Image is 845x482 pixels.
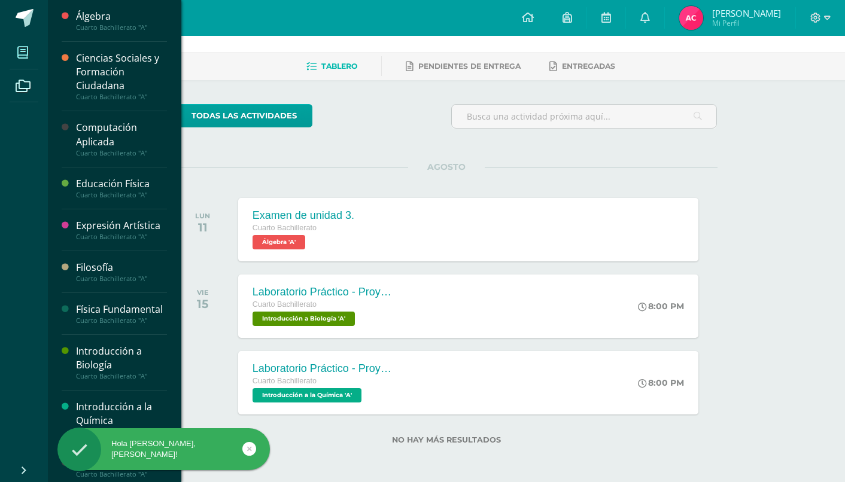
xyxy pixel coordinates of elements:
a: todas las Actividades [176,104,312,127]
div: 8:00 PM [638,377,684,388]
a: Computación AplicadaCuarto Bachillerato "A" [76,121,167,157]
span: Tablero [321,62,357,71]
a: Introducción a BiologíaCuarto Bachillerato "A" [76,344,167,380]
div: Cuarto Bachillerato "A" [76,149,167,157]
a: FilosofíaCuarto Bachillerato "A" [76,261,167,283]
label: No hay más resultados [176,435,718,444]
span: AGOSTO [408,161,485,172]
input: Busca una actividad próxima aquí... [452,105,717,128]
div: VIE [197,288,209,297]
div: LUN [195,212,210,220]
div: Cuarto Bachillerato "A" [76,274,167,283]
div: Cuarto Bachillerato "A" [76,316,167,325]
a: Expresión ArtísticaCuarto Bachillerato "A" [76,219,167,241]
div: Cuarto Bachillerato "A" [76,23,167,32]
div: Laboratorio Práctico - Proyecto de Unidad [253,286,396,298]
a: Tablero [306,57,357,76]
a: ÁlgebraCuarto Bachillerato "A" [76,10,167,32]
div: Educación Física [76,177,167,191]
div: Cuarto Bachillerato "A" [76,191,167,199]
div: Hola [PERSON_NAME], [PERSON_NAME]! [57,438,270,460]
div: Expresión Artística [76,219,167,233]
img: 05e7be37fc702fdb72207eb13925c089.png [679,6,703,30]
div: Cuarto Bachillerato "A" [76,233,167,241]
span: Cuarto Bachillerato [253,300,317,309]
a: Pendientes de entrega [406,57,521,76]
span: Cuarto Bachillerato [253,224,317,232]
a: Introducción a la QuímicaCuarto Bachillerato "A" [76,400,167,436]
div: 8:00 PM [638,301,684,312]
div: Introducción a la Química [76,400,167,428]
a: Entregadas [549,57,615,76]
div: Álgebra [76,10,167,23]
div: Computación Aplicada [76,121,167,148]
div: Cuarto Bachillerato "A" [76,93,167,101]
span: Álgebra 'A' [253,235,305,249]
a: Educación FísicaCuarto Bachillerato "A" [76,177,167,199]
div: 15 [197,297,209,311]
span: Cuarto Bachillerato [253,377,317,385]
div: 11 [195,220,210,234]
a: Ciencias Sociales y Formación CiudadanaCuarto Bachillerato "A" [76,51,167,101]
div: Laboratorio Práctico - Proyecto de Unidad [253,362,396,375]
span: Mi Perfil [712,18,781,28]
div: Filosofía [76,261,167,274]
div: Introducción a Biología [76,344,167,372]
span: Entregadas [562,62,615,71]
span: Introducción a Biología 'A' [253,312,355,326]
a: Física FundamentalCuarto Bachillerato "A" [76,303,167,325]
span: Introducción a la Química 'A' [253,388,361,402]
div: Ciencias Sociales y Formación Ciudadana [76,51,167,93]
div: Examen de unidad 3. [253,209,354,222]
div: Cuarto Bachillerato "A" [76,372,167,380]
span: Pendientes de entrega [418,62,521,71]
div: Física Fundamental [76,303,167,316]
span: [PERSON_NAME] [712,7,781,19]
